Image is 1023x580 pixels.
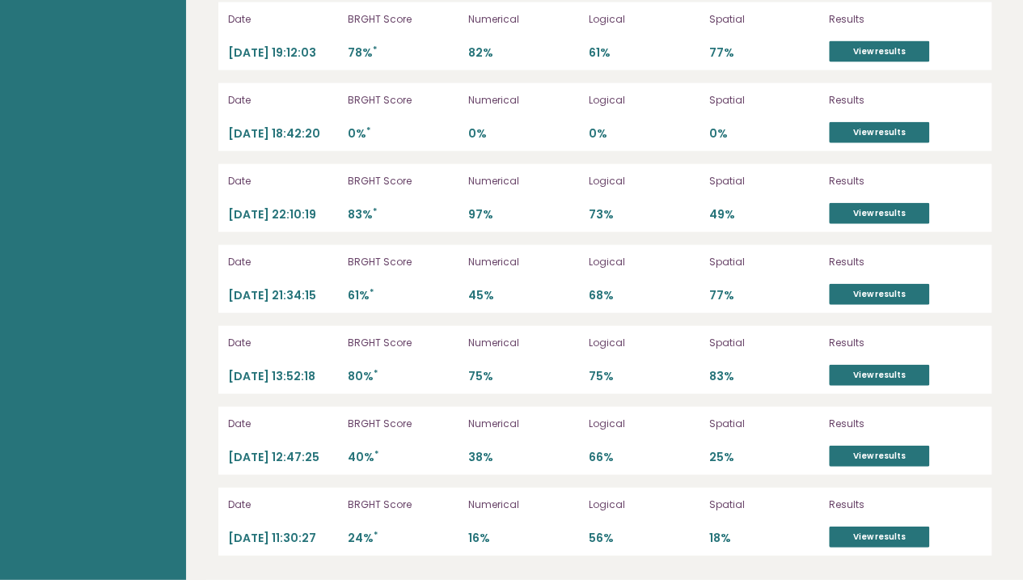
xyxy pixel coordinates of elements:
[228,531,339,546] p: [DATE] 11:30:27
[348,174,459,188] p: BRGHT Score
[829,417,981,431] p: Results
[468,497,579,512] p: Numerical
[468,45,579,61] p: 82%
[348,126,459,142] p: 0%
[589,336,700,350] p: Logical
[468,12,579,27] p: Numerical
[829,497,981,512] p: Results
[348,12,459,27] p: BRGHT Score
[589,369,700,384] p: 75%
[708,45,819,61] p: 77%
[589,45,700,61] p: 61%
[348,255,459,269] p: BRGHT Score
[468,207,579,222] p: 97%
[708,126,819,142] p: 0%
[589,531,700,546] p: 56%
[589,12,700,27] p: Logical
[708,497,819,512] p: Spatial
[708,93,819,108] p: Spatial
[348,288,459,303] p: 61%
[348,417,459,431] p: BRGHT Score
[829,336,981,350] p: Results
[228,45,339,61] p: [DATE] 19:12:03
[228,450,339,465] p: [DATE] 12:47:25
[348,336,459,350] p: BRGHT Score
[468,450,579,465] p: 38%
[829,203,929,224] a: View results
[708,288,819,303] p: 77%
[348,45,459,61] p: 78%
[228,126,339,142] p: [DATE] 18:42:20
[589,93,700,108] p: Logical
[589,207,700,222] p: 73%
[589,126,700,142] p: 0%
[589,255,700,269] p: Logical
[829,527,929,548] a: View results
[708,450,819,465] p: 25%
[468,369,579,384] p: 75%
[829,365,929,386] a: View results
[708,417,819,431] p: Spatial
[829,93,981,108] p: Results
[589,288,700,303] p: 68%
[348,497,459,512] p: BRGHT Score
[468,288,579,303] p: 45%
[228,93,339,108] p: Date
[348,450,459,465] p: 40%
[228,336,339,350] p: Date
[228,369,339,384] p: [DATE] 13:52:18
[468,174,579,188] p: Numerical
[708,369,819,384] p: 83%
[228,288,339,303] p: [DATE] 21:34:15
[589,497,700,512] p: Logical
[708,207,819,222] p: 49%
[708,336,819,350] p: Spatial
[228,207,339,222] p: [DATE] 22:10:19
[829,284,929,305] a: View results
[468,93,579,108] p: Numerical
[589,417,700,431] p: Logical
[589,450,700,465] p: 66%
[708,531,819,546] p: 18%
[468,255,579,269] p: Numerical
[468,126,579,142] p: 0%
[829,174,981,188] p: Results
[708,174,819,188] p: Spatial
[348,93,459,108] p: BRGHT Score
[829,12,981,27] p: Results
[829,122,929,143] a: View results
[468,531,579,546] p: 16%
[228,497,339,512] p: Date
[348,207,459,222] p: 83%
[348,531,459,546] p: 24%
[228,417,339,431] p: Date
[228,255,339,269] p: Date
[468,336,579,350] p: Numerical
[829,41,929,62] a: View results
[829,255,981,269] p: Results
[829,446,929,467] a: View results
[228,174,339,188] p: Date
[589,174,700,188] p: Logical
[348,369,459,384] p: 80%
[468,417,579,431] p: Numerical
[708,12,819,27] p: Spatial
[228,12,339,27] p: Date
[708,255,819,269] p: Spatial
